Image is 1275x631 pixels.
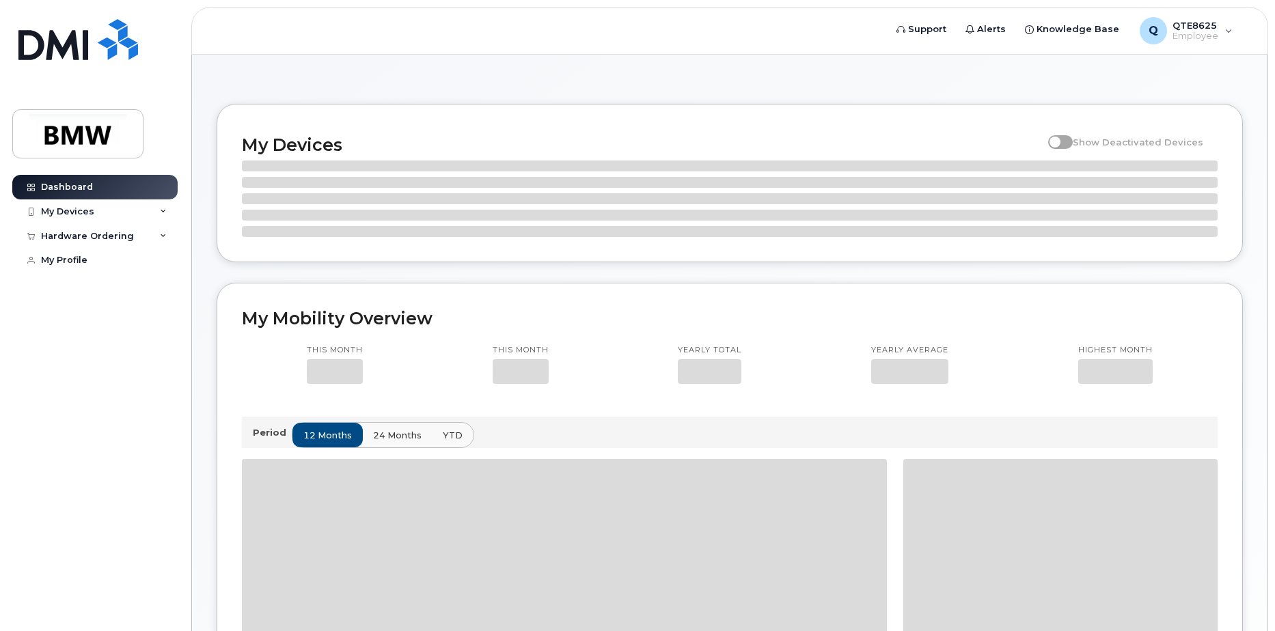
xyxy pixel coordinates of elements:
[493,345,549,356] p: This month
[242,308,1218,328] h2: My Mobility Overview
[1073,137,1203,148] span: Show Deactivated Devices
[678,345,741,356] p: Yearly total
[871,345,948,356] p: Yearly average
[253,426,292,439] p: Period
[242,135,1041,155] h2: My Devices
[443,429,463,442] span: YTD
[373,429,422,442] span: 24 months
[1048,129,1059,140] input: Show Deactivated Devices
[1078,345,1153,356] p: Highest month
[307,345,363,356] p: This month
